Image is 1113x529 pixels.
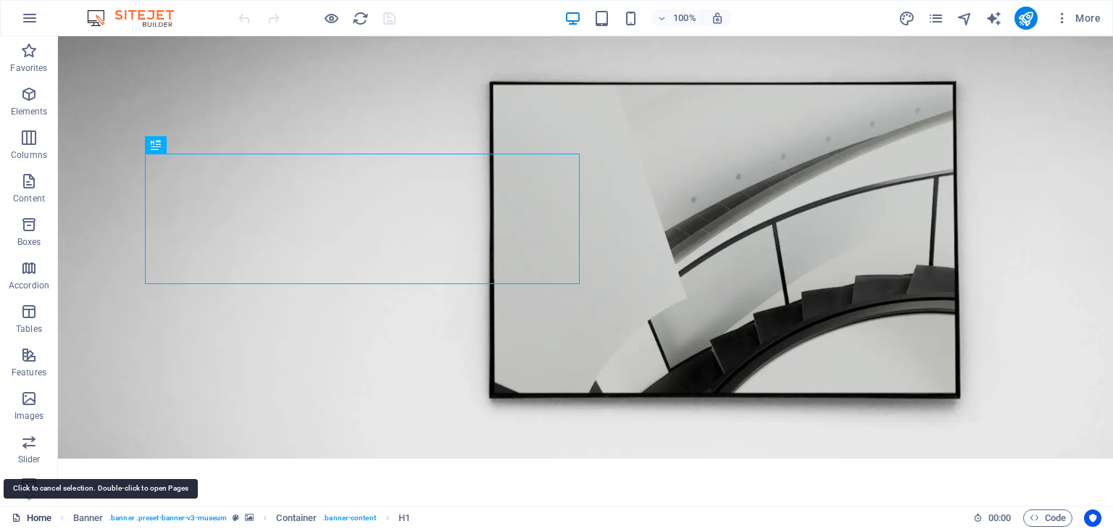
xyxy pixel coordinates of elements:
[988,509,1011,527] span: 00 00
[1014,7,1038,30] button: publish
[73,509,410,527] nav: breadcrumb
[322,509,375,527] span: . banner-content
[11,106,48,117] p: Elements
[985,9,1003,27] button: text_generator
[899,10,915,27] i: Design (Ctrl+Alt+Y)
[1049,7,1106,30] button: More
[322,9,340,27] button: Click here to leave preview mode and continue editing
[11,149,47,161] p: Columns
[956,9,974,27] button: navigator
[9,280,49,291] p: Accordion
[1084,509,1101,527] button: Usercentrics
[1023,509,1072,527] button: Code
[399,509,410,527] span: Click to select. Double-click to edit
[16,323,42,335] p: Tables
[245,514,254,522] i: This element contains a background
[17,236,41,248] p: Boxes
[999,512,1001,523] span: :
[973,509,1012,527] h6: Session time
[352,10,369,27] i: Reload page
[73,509,104,527] span: Click to select. Double-click to edit
[927,9,945,27] button: pages
[109,509,227,527] span: . banner .preset-banner-v3-museum
[233,514,239,522] i: This element is a customizable preset
[18,454,41,465] p: Slider
[899,9,916,27] button: design
[651,9,703,27] button: 100%
[1055,11,1101,25] span: More
[14,410,44,422] p: Images
[83,9,192,27] img: Editor Logo
[1030,509,1066,527] span: Code
[711,12,724,25] i: On resize automatically adjust zoom level to fit chosen device.
[13,193,45,204] p: Content
[351,9,369,27] button: reload
[276,509,317,527] span: Click to select. Double-click to edit
[12,509,51,527] a: Home
[10,62,47,74] p: Favorites
[673,9,696,27] h6: 100%
[12,367,46,378] p: Features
